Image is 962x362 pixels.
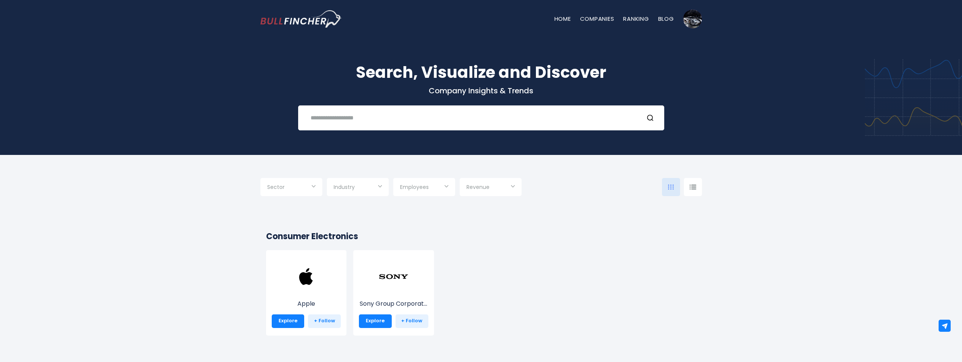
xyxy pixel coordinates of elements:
img: SONY.png [379,261,409,292]
span: Sector [267,184,285,190]
input: Selection [267,181,316,195]
h2: Consumer Electronics [266,230,696,243]
img: Bullfincher logo [260,10,342,28]
span: Employees [400,184,429,190]
input: Selection [466,181,515,195]
a: Home [554,15,571,23]
p: Company Insights & Trends [260,86,702,96]
input: Selection [400,181,448,195]
button: Search [646,113,656,123]
p: Sony Group Corporation [359,299,428,308]
img: AAPL.png [291,261,321,292]
a: Sony Group Corporat... [359,275,428,308]
input: Selection [334,181,382,195]
span: Industry [334,184,355,190]
a: Blog [658,15,674,23]
a: + Follow [308,314,341,328]
a: Explore [272,314,305,328]
p: Apple [272,299,341,308]
a: Explore [359,314,392,328]
img: icon-comp-grid.svg [668,184,674,190]
a: + Follow [396,314,428,328]
span: Revenue [466,184,489,190]
img: icon-comp-list-view.svg [690,184,696,190]
h1: Search, Visualize and Discover [260,60,702,84]
a: Apple [272,275,341,308]
a: Ranking [623,15,649,23]
a: Companies [580,15,614,23]
a: Go to homepage [260,10,342,28]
